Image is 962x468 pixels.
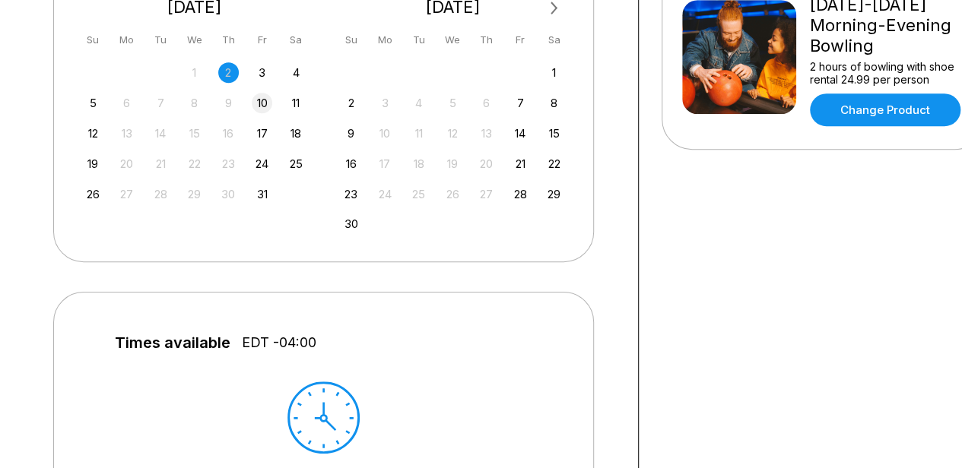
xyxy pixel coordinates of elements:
div: Not available Tuesday, November 25th, 2025 [408,184,429,204]
div: We [184,30,205,50]
div: Not available Wednesday, November 26th, 2025 [443,184,463,204]
div: Choose Sunday, November 23rd, 2025 [341,184,361,204]
div: Th [476,30,497,50]
div: Choose Friday, November 28th, 2025 [510,184,531,204]
div: Choose Sunday, October 5th, 2025 [83,93,103,113]
div: Choose Friday, October 31st, 2025 [252,184,272,204]
div: Not available Tuesday, October 21st, 2025 [151,153,171,174]
div: Choose Saturday, October 18th, 2025 [286,123,306,144]
div: Not available Thursday, October 2nd, 2025 [218,62,239,83]
div: Not available Tuesday, October 14th, 2025 [151,123,171,144]
div: Not available Tuesday, November 11th, 2025 [408,123,429,144]
div: Choose Saturday, October 11th, 2025 [286,93,306,113]
div: Su [341,30,361,50]
div: Choose Sunday, November 30th, 2025 [341,213,361,234]
div: Sa [544,30,564,50]
div: Not available Wednesday, November 12th, 2025 [443,123,463,144]
div: Not available Monday, October 6th, 2025 [116,93,137,113]
div: Tu [408,30,429,50]
div: Choose Saturday, November 8th, 2025 [544,93,564,113]
div: Sa [286,30,306,50]
div: Mo [375,30,395,50]
div: Not available Thursday, October 30th, 2025 [218,184,239,204]
div: Not available Monday, November 3rd, 2025 [375,93,395,113]
div: Choose Saturday, October 4th, 2025 [286,62,306,83]
div: Not available Monday, November 24th, 2025 [375,184,395,204]
div: Choose Saturday, October 25th, 2025 [286,153,306,174]
div: Not available Tuesday, November 4th, 2025 [408,93,429,113]
div: Choose Friday, October 24th, 2025 [252,153,272,174]
div: Choose Friday, October 10th, 2025 [252,93,272,113]
div: Not available Tuesday, October 28th, 2025 [151,184,171,204]
div: Not available Wednesday, October 8th, 2025 [184,93,205,113]
div: Not available Thursday, November 20th, 2025 [476,153,497,174]
div: Choose Friday, November 14th, 2025 [510,123,531,144]
div: Not available Monday, October 13th, 2025 [116,123,137,144]
span: Times available [115,334,230,351]
div: Choose Saturday, November 15th, 2025 [544,123,564,144]
div: Not available Thursday, November 27th, 2025 [476,184,497,204]
div: Not available Monday, October 20th, 2025 [116,153,137,174]
div: Fr [510,30,531,50]
div: Not available Wednesday, October 22nd, 2025 [184,153,205,174]
div: Su [83,30,103,50]
div: Choose Friday, November 21st, 2025 [510,153,531,174]
div: month 2025-10 [81,61,309,204]
div: Not available Thursday, November 13th, 2025 [476,123,497,144]
div: Not available Wednesday, November 5th, 2025 [443,93,463,113]
div: Not available Tuesday, November 18th, 2025 [408,153,429,174]
div: Not available Wednesday, October 29th, 2025 [184,184,205,204]
div: Choose Friday, October 3rd, 2025 [252,62,272,83]
div: Choose Saturday, November 22nd, 2025 [544,153,564,174]
div: Choose Sunday, November 2nd, 2025 [341,93,361,113]
div: Mo [116,30,137,50]
div: Not available Thursday, November 6th, 2025 [476,93,497,113]
div: Tu [151,30,171,50]
div: Choose Sunday, November 9th, 2025 [341,123,361,144]
div: Choose Sunday, October 19th, 2025 [83,153,103,174]
div: month 2025-11 [339,61,567,235]
a: Change Product [810,93,960,126]
div: Not available Monday, November 17th, 2025 [375,153,395,174]
div: Choose Friday, October 17th, 2025 [252,123,272,144]
div: Choose Sunday, October 12th, 2025 [83,123,103,144]
div: Not available Thursday, October 23rd, 2025 [218,153,239,174]
div: Not available Wednesday, October 15th, 2025 [184,123,205,144]
div: Choose Saturday, November 1st, 2025 [544,62,564,83]
div: Choose Sunday, November 16th, 2025 [341,153,361,174]
div: Not available Wednesday, November 19th, 2025 [443,153,463,174]
div: Not available Thursday, October 16th, 2025 [218,123,239,144]
div: Not available Tuesday, October 7th, 2025 [151,93,171,113]
div: Fr [252,30,272,50]
div: Not available Wednesday, October 1st, 2025 [184,62,205,83]
span: EDT -04:00 [242,334,316,351]
div: We [443,30,463,50]
div: Not available Monday, November 10th, 2025 [375,123,395,144]
div: Not available Monday, October 27th, 2025 [116,184,137,204]
div: Choose Friday, November 7th, 2025 [510,93,531,113]
div: Th [218,30,239,50]
div: Choose Saturday, November 29th, 2025 [544,184,564,204]
div: Choose Sunday, October 26th, 2025 [83,184,103,204]
div: Not available Thursday, October 9th, 2025 [218,93,239,113]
